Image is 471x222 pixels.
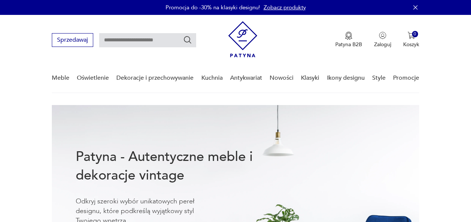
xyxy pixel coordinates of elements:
a: Dekoracje i przechowywanie [116,64,194,92]
p: Koszyk [403,41,419,48]
a: Antykwariat [230,64,262,92]
button: Sprzedawaj [52,33,93,47]
p: Promocja do -30% na klasyki designu! [166,4,260,11]
img: Ikonka użytkownika [379,32,386,39]
img: Ikona koszyka [408,32,415,39]
p: Zaloguj [374,41,391,48]
a: Promocje [393,64,419,92]
a: Ikona medaluPatyna B2B [335,32,362,48]
a: Style [372,64,386,92]
p: Patyna B2B [335,41,362,48]
img: Patyna - sklep z meblami i dekoracjami vintage [228,21,257,57]
button: Szukaj [183,35,192,44]
button: 0Koszyk [403,32,419,48]
a: Sprzedawaj [52,38,93,43]
a: Oświetlenie [77,64,109,92]
a: Zobacz produkty [264,4,306,11]
a: Nowości [270,64,293,92]
a: Klasyki [301,64,319,92]
img: Ikona medalu [345,32,352,40]
div: 0 [412,31,418,37]
a: Kuchnia [201,64,223,92]
button: Zaloguj [374,32,391,48]
a: Ikony designu [327,64,365,92]
button: Patyna B2B [335,32,362,48]
a: Meble [52,64,69,92]
h1: Patyna - Autentyczne meble i dekoracje vintage [76,148,274,185]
